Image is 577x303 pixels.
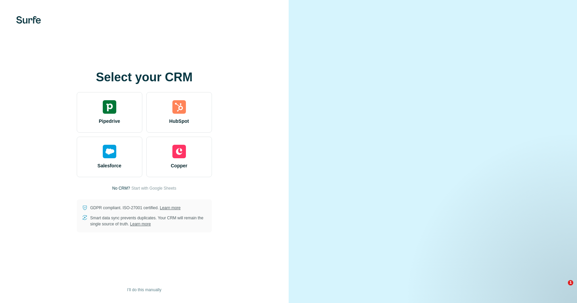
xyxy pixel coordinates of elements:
a: Learn more [130,222,151,226]
img: salesforce's logo [103,145,116,158]
span: Copper [171,162,187,169]
button: Start with Google Sheets [131,185,176,191]
span: Salesforce [97,162,121,169]
img: pipedrive's logo [103,100,116,114]
p: GDPR compliant. ISO-27001 certified. [90,205,181,211]
span: HubSpot [169,118,189,125]
img: copper's logo [172,145,186,158]
span: Pipedrive [99,118,120,125]
p: Smart data sync prevents duplicates. Your CRM will remain the single source of truth. [90,215,207,227]
img: hubspot's logo [172,100,186,114]
img: Surfe's logo [16,16,41,24]
iframe: Intercom live chat [554,280,570,296]
button: I’ll do this manually [122,285,166,295]
span: I’ll do this manually [127,287,161,293]
a: Learn more [160,205,181,210]
span: 1 [568,280,573,285]
h1: Select your CRM [77,71,212,84]
p: No CRM? [112,185,130,191]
